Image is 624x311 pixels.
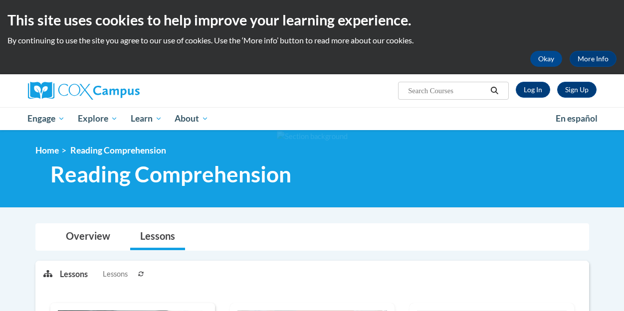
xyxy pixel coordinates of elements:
span: About [175,113,208,125]
a: Cox Campus [28,82,208,100]
a: Overview [56,224,120,250]
a: About [168,107,215,130]
a: Learn [124,107,169,130]
h2: This site uses cookies to help improve your learning experience. [7,10,617,30]
a: Register [557,82,597,98]
p: By continuing to use the site you agree to our use of cookies. Use the ‘More info’ button to read... [7,35,617,46]
a: En español [549,108,604,129]
a: More Info [570,51,617,67]
span: Learn [131,113,162,125]
button: Search [487,85,502,97]
a: Home [35,145,59,155]
span: En español [556,113,598,124]
span: Reading Comprehension [50,161,291,187]
a: Engage [21,107,72,130]
span: Reading Comprehension [70,145,166,155]
p: Lessons [60,269,88,280]
img: Section background [277,131,348,142]
button: Okay [530,51,562,67]
a: Log In [516,82,550,98]
input: Search Courses [407,85,487,97]
div: Main menu [20,107,604,130]
span: Explore [78,113,118,125]
a: Explore [71,107,124,130]
img: Cox Campus [28,82,140,100]
span: Lessons [103,269,128,280]
a: Lessons [130,224,185,250]
span: Engage [27,113,65,125]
